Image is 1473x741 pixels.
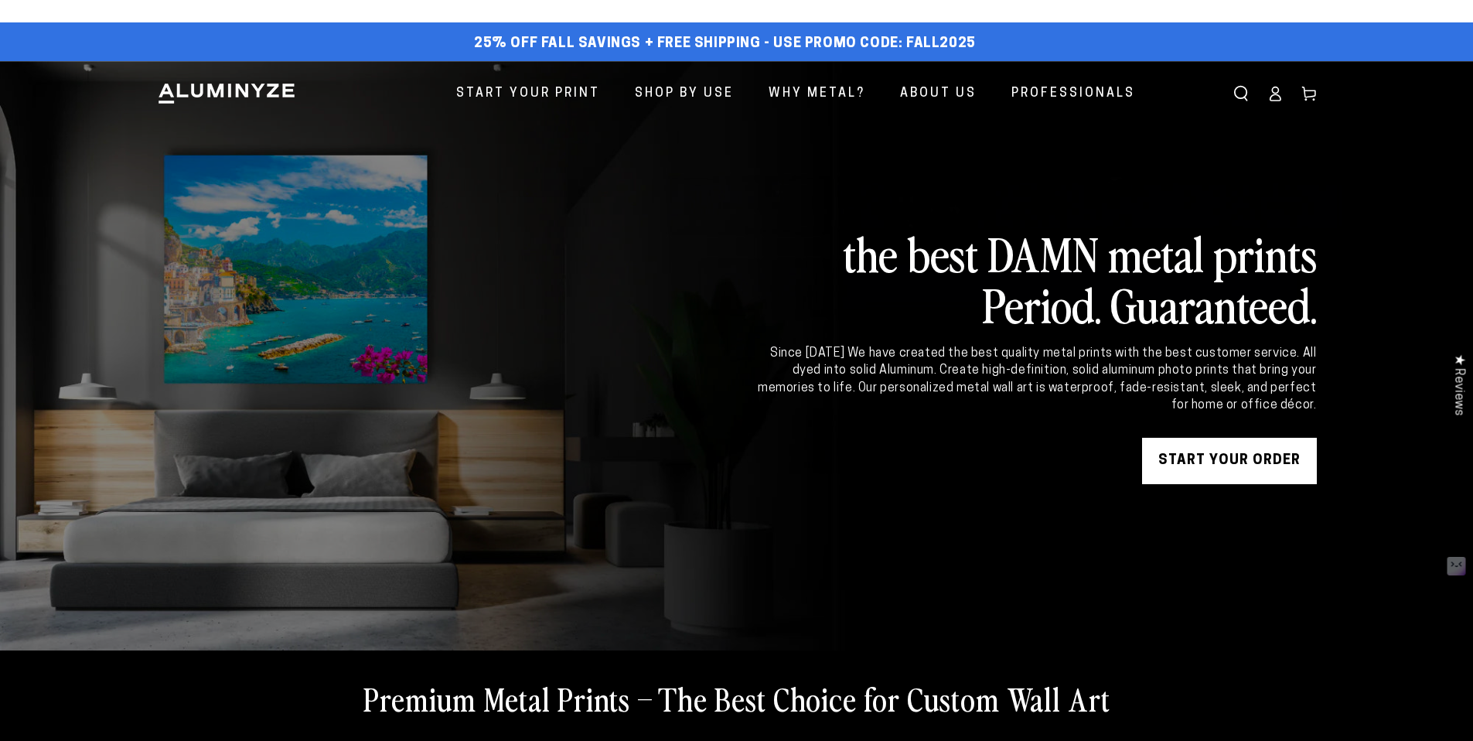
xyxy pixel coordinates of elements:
[474,36,976,53] span: 25% off FALL Savings + Free Shipping - Use Promo Code: FALL2025
[1142,438,1317,484] a: START YOUR Order
[445,73,612,114] a: Start Your Print
[456,83,600,105] span: Start Your Print
[1000,73,1147,114] a: Professionals
[900,83,977,105] span: About Us
[1011,83,1135,105] span: Professionals
[623,73,745,114] a: Shop By Use
[1224,77,1258,111] summary: Search our site
[157,82,296,105] img: Aluminyze
[888,73,988,114] a: About Us
[635,83,734,105] span: Shop By Use
[755,345,1317,415] div: Since [DATE] We have created the best quality metal prints with the best customer service. All dy...
[757,73,877,114] a: Why Metal?
[755,227,1317,330] h2: the best DAMN metal prints Period. Guaranteed.
[363,678,1110,719] h2: Premium Metal Prints – The Best Choice for Custom Wall Art
[1444,342,1473,428] div: Click to open Judge.me floating reviews tab
[769,83,865,105] span: Why Metal?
